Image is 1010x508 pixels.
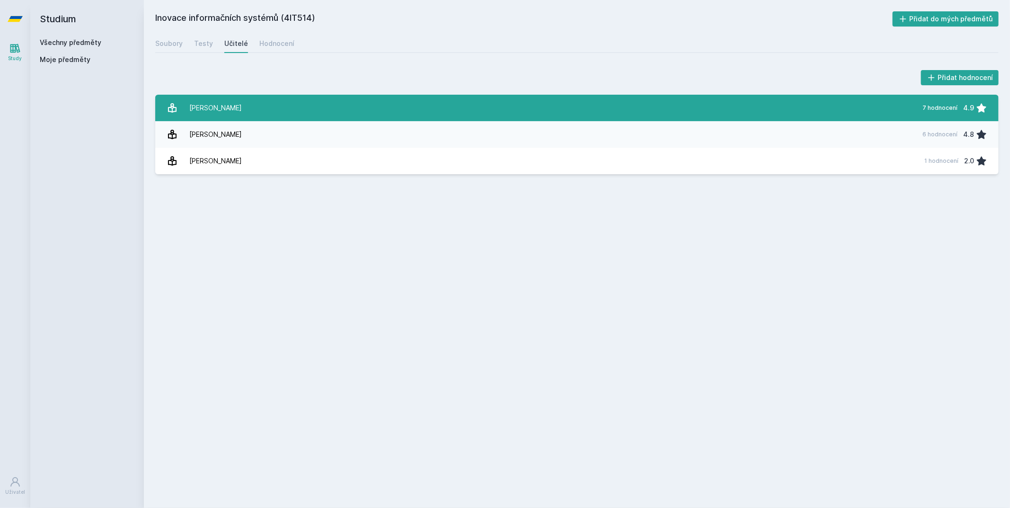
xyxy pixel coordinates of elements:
div: 6 hodnocení [922,131,957,138]
div: 7 hodnocení [922,104,957,112]
a: Soubory [155,34,183,53]
div: Testy [194,39,213,48]
div: Hodnocení [259,39,294,48]
button: Přidat hodnocení [921,70,999,85]
div: Učitelé [224,39,248,48]
div: 2.0 [964,152,974,170]
h2: Inovace informačních systémů (4IT514) [155,11,893,27]
a: [PERSON_NAME] 1 hodnocení 2.0 [155,148,999,174]
div: [PERSON_NAME] [189,125,242,144]
a: Testy [194,34,213,53]
a: Study [2,38,28,67]
div: Soubory [155,39,183,48]
div: Uživatel [5,489,25,496]
span: Moje předměty [40,55,90,64]
button: Přidat do mých předmětů [893,11,999,27]
div: 4.8 [963,125,974,144]
div: 4.9 [963,98,974,117]
a: [PERSON_NAME] 6 hodnocení 4.8 [155,121,999,148]
div: [PERSON_NAME] [189,152,242,170]
a: Hodnocení [259,34,294,53]
a: [PERSON_NAME] 7 hodnocení 4.9 [155,95,999,121]
div: 1 hodnocení [924,157,958,165]
a: Učitelé [224,34,248,53]
div: Study [9,55,22,62]
a: Všechny předměty [40,38,101,46]
a: Uživatel [2,472,28,500]
div: [PERSON_NAME] [189,98,242,117]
